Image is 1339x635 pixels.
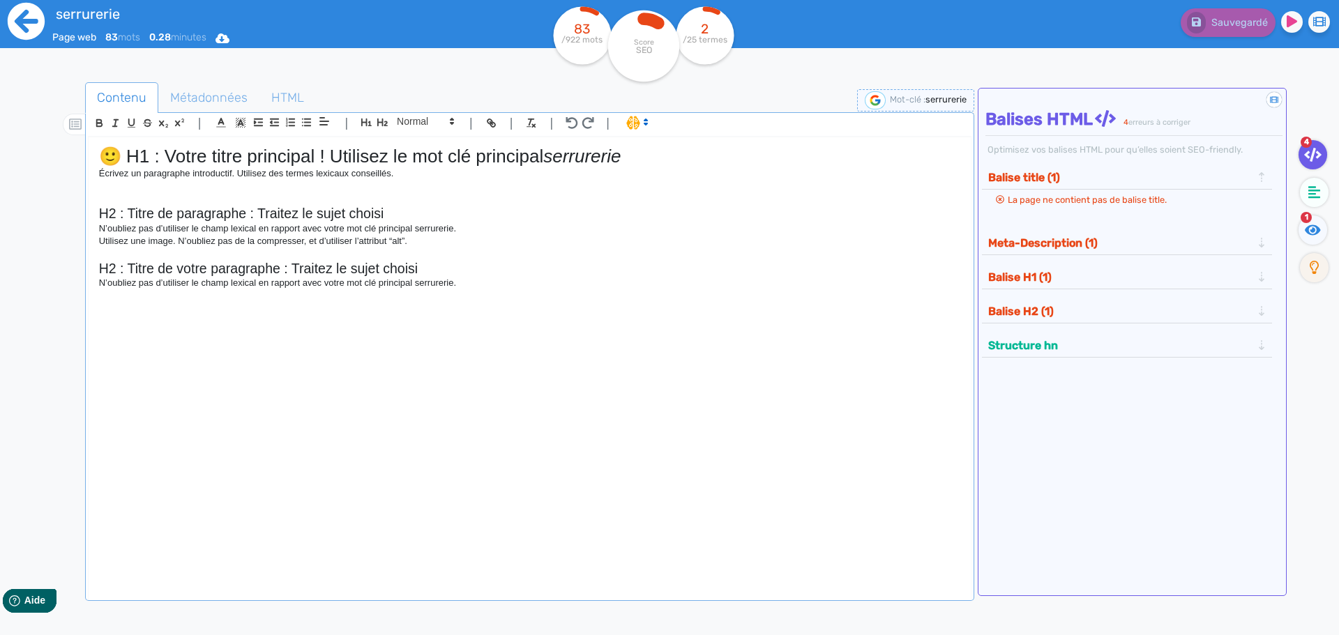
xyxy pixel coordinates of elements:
[984,300,1271,323] div: Balise H2 (1)
[985,109,1283,130] h4: Balises HTML
[259,82,316,114] a: HTML
[99,222,960,235] p: N’oubliez pas d’utiliser le champ lexical en rapport avec votre mot clé principal serrurerie.
[984,166,1256,189] button: Balise title (1)
[543,146,621,167] em: serrurerie
[984,334,1271,357] div: Structure hn
[71,11,92,22] span: Aide
[890,94,925,105] span: Mot-clé :
[86,79,158,116] span: Contenu
[198,114,202,132] span: |
[1008,194,1167,205] span: La page ne contient pas de balise title.
[105,31,140,43] span: mots
[99,235,960,247] p: Utilisez une image. N’oubliez pas de la compresser, et d’utiliser l’attribut “alt”.
[984,231,1271,254] div: Meta-Description (1)
[52,31,96,43] span: Page web
[1128,118,1190,127] span: erreurs à corriger
[985,143,1283,156] div: Optimisez vos balises HTML pour qu’elles soient SEO-friendly.
[984,231,1256,254] button: Meta-Description (1)
[99,206,960,222] h2: H2 : Titre de paragraphe : Traitez le sujet choisi
[984,266,1271,289] div: Balise H1 (1)
[636,45,652,55] tspan: SEO
[99,261,960,277] h2: H2 : Titre de votre paragraphe : Traitez le sujet choisi
[1181,8,1276,37] button: Sauvegardé
[683,35,727,45] tspan: /25 termes
[984,300,1256,323] button: Balise H2 (1)
[702,21,709,37] tspan: 2
[575,21,591,37] tspan: 83
[984,166,1271,189] div: Balise title (1)
[260,79,315,116] span: HTML
[550,114,553,132] span: |
[1124,118,1128,127] span: 4
[634,38,654,47] tspan: Score
[925,94,967,105] span: serrurerie
[159,79,259,116] span: Métadonnées
[99,146,960,167] h1: 🙂 H1 : Votre titre principal ! Utilisez le mot clé principal
[105,31,118,43] b: 83
[315,113,334,130] span: Aligment
[865,91,886,109] img: google-serp-logo.png
[469,114,473,132] span: |
[620,114,653,131] span: I.Assistant
[510,114,513,132] span: |
[606,114,610,132] span: |
[99,167,960,180] p: Écrivez un paragraphe introductif. Utilisez des termes lexicaux conseillés.
[52,3,454,25] input: title
[149,31,206,43] span: minutes
[85,82,158,114] a: Contenu
[99,277,960,289] p: N’oubliez pas d’utiliser le champ lexical en rapport avec votre mot clé principal serrurerie.
[1301,212,1312,223] span: 1
[158,82,259,114] a: Métadonnées
[562,35,603,45] tspan: /922 mots
[1211,17,1268,29] span: Sauvegardé
[984,266,1256,289] button: Balise H1 (1)
[984,334,1256,357] button: Structure hn
[149,31,171,43] b: 0.28
[1301,137,1312,148] span: 4
[345,114,348,132] span: |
